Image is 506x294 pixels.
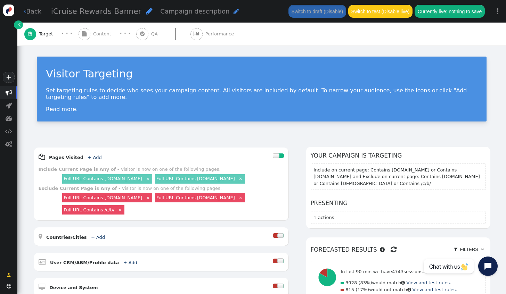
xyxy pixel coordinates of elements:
[7,284,11,288] span: 
[348,5,413,17] button: Switch to test (Disable live)
[39,233,42,240] span: 
[82,31,87,36] span: 
[313,215,334,220] span: 1 actions
[311,151,486,160] h6: Your campaign is targeting
[123,260,137,265] a: + Add
[50,260,119,265] b: User CRM/ABM/Profile data
[194,31,200,36] span: 
[88,155,101,160] a: + Add
[24,8,26,15] span: 
[140,31,145,36] span: 
[380,247,385,252] span: 
[39,153,45,160] span: 
[145,194,151,200] a: ×
[18,21,21,28] span: 
[39,259,46,265] span: 
[415,5,484,17] button: Currently live: nothing to save
[3,5,15,16] img: logo-icon.svg
[6,115,12,121] span: 
[64,207,114,212] a: Full URL Contains /c/b/
[452,244,486,255] a:  Filters 
[28,31,32,36] span: 
[345,287,354,292] span: 815
[234,8,239,15] span: 
[311,199,486,208] h6: Presenting
[481,247,484,252] span: 
[51,7,141,16] span: iCruise Rewards Banner
[39,167,120,172] b: Include Current Page is Any of -
[401,280,405,285] span: 
[156,195,235,200] a: Full URL Contains [DOMAIN_NAME]
[407,287,411,292] span: 
[489,1,506,22] a: ⋮
[7,272,11,279] span: 
[156,176,235,181] a: Full URL Contains [DOMAIN_NAME]
[39,284,45,290] span: 
[79,23,137,45] a:  Content · · ·
[5,141,12,148] span: 
[39,31,56,37] span: Target
[205,31,237,37] span: Performance
[2,269,15,281] a: 
[46,235,87,240] b: Countries/Cities
[190,23,248,45] a:  Performance
[122,186,222,191] div: Visitor is now on one of the following pages.
[459,247,480,252] span: Filters
[3,72,15,83] a: +
[238,194,244,200] a: ×
[46,87,478,100] p: Set targeting rules to decide who sees your campaign content. All visitors are included by defaul...
[358,280,372,285] span: (83%)
[62,30,72,38] div: · · ·
[39,235,116,240] a:  Countries/Cities + Add
[39,186,121,191] b: Exclude Current Page is Any of -
[64,176,142,181] a: Full URL Contains [DOMAIN_NAME]
[146,7,153,15] span: 
[121,167,220,172] div: Visitor is now on one of the following pages.
[91,235,105,240] a: + Add
[6,102,12,109] span: 
[151,31,161,37] span: QA
[39,155,112,160] a:  Pages Visited + Add
[311,163,486,190] section: Include on current page: Contains [DOMAIN_NAME] or Contains [DOMAIN_NAME] and Exclude on current ...
[46,106,78,112] a: Read more.
[14,20,23,29] a: 
[311,242,486,257] h6: Forecasted results
[341,268,457,275] p: In last 90 min we have sessions.
[39,285,108,290] a:  Device and System
[5,128,12,135] span: 
[24,7,41,16] a: Back
[392,269,403,274] span: 4743
[160,8,229,15] span: Campaign description
[136,23,190,45] a:  QA
[6,89,12,96] span: 
[238,175,244,181] a: ×
[454,247,457,252] span: 
[49,285,98,290] b: Device and System
[24,23,79,45] a:  Target · · ·
[49,155,83,160] b: Pages Visited
[288,5,346,17] button: Switch to draft (Disable)
[64,195,142,200] a: Full URL Contains [DOMAIN_NAME]
[413,287,457,292] a: View and test rules.
[46,66,478,82] div: Visitor Targeting
[117,207,123,212] a: ×
[356,287,369,292] span: (17%)
[345,280,357,285] span: 3928
[391,244,397,255] span: 
[120,30,130,38] div: · · ·
[145,175,151,181] a: ×
[39,260,148,265] a:  User CRM/ABM/Profile data + Add
[407,280,451,285] a: View and test rules.
[93,31,114,37] span: Content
